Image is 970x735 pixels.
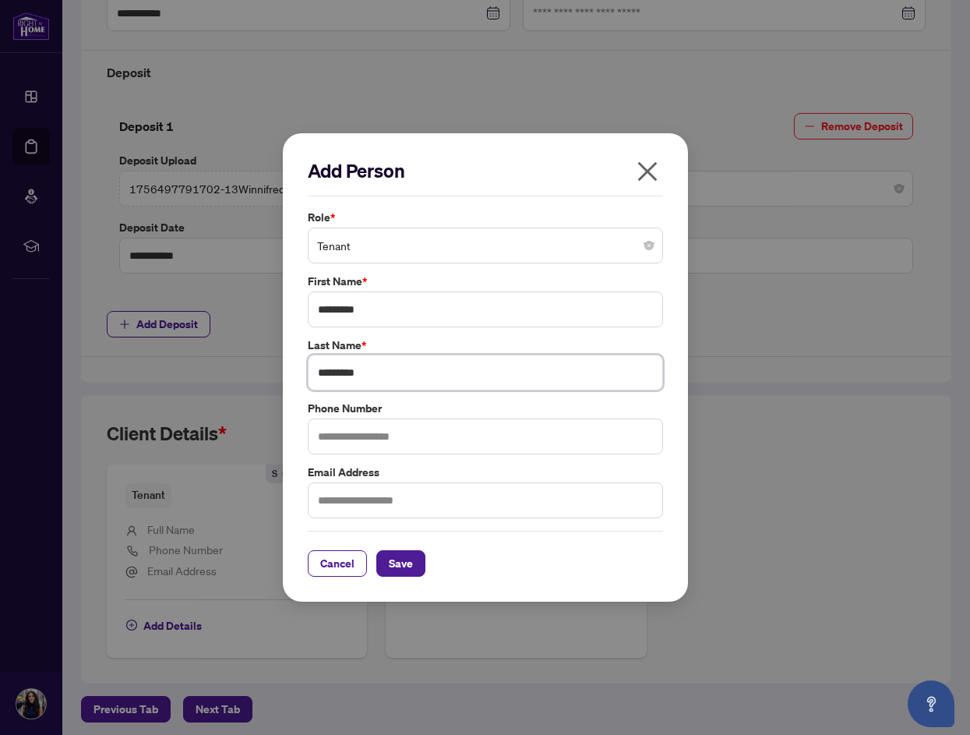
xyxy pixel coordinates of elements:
[308,158,663,183] h2: Add Person
[320,551,354,576] span: Cancel
[308,209,663,226] label: Role
[308,337,663,354] label: Last Name
[908,680,954,727] button: Open asap
[308,400,663,417] label: Phone Number
[635,159,660,184] span: close
[308,273,663,290] label: First Name
[308,550,367,577] button: Cancel
[308,464,663,481] label: Email Address
[376,550,425,577] button: Save
[644,241,654,250] span: close-circle
[317,231,654,260] span: Tenant
[389,551,413,576] span: Save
